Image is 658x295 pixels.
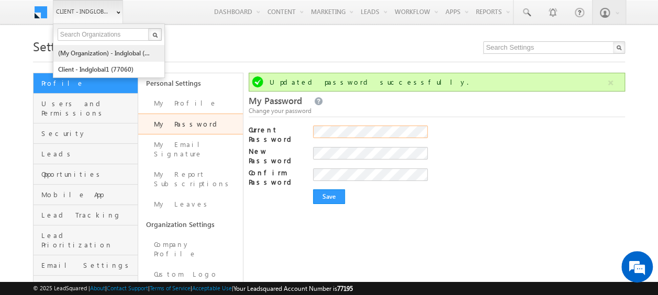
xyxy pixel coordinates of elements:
a: My Password [138,114,243,134]
label: New Password [249,146,304,165]
a: My Profile [138,93,243,114]
a: Users and Permissions [34,94,138,123]
a: Contact Support [107,285,148,291]
a: Profile [34,73,138,94]
span: Security [41,129,135,138]
span: Mobile App [41,190,135,199]
label: Current Password [249,125,304,144]
a: Email Settings [34,255,138,276]
span: Client - indglobal2 (77195) [56,6,111,17]
a: Terms of Service [150,285,191,291]
div: Minimize live chat window [172,5,197,30]
a: My Report Subscriptions [138,164,243,194]
a: Lead Prioritization [34,225,138,255]
span: Profile [41,78,135,88]
span: Settings [33,38,78,54]
span: Email Settings [41,260,135,270]
span: Your Leadsquared Account Number is [233,285,353,292]
span: Opportunities [41,169,135,179]
span: Lead Tracking [41,210,135,220]
a: Security [34,123,138,144]
a: Mobile App [34,185,138,205]
textarea: Type your message and hit 'Enter' [14,97,191,218]
span: © 2025 LeadSquared | | | | | [33,283,353,293]
input: Search Settings [483,41,625,54]
a: Client - indglobal1 (77060) [58,61,153,77]
span: Leads [41,149,135,158]
div: Updated password successfully. [270,77,607,87]
img: d_60004797649_company_0_60004797649 [18,55,44,69]
a: Acceptable Use [192,285,232,291]
input: Save [313,189,345,204]
input: Search Organizations [58,28,150,41]
a: Organization Settings [138,214,243,234]
span: Lead Prioritization [41,231,135,249]
div: Chat with us now [54,55,176,69]
em: Start Chat [142,226,190,240]
span: My Password [249,95,302,107]
a: Leads [34,144,138,164]
a: My Email Signature [138,134,243,164]
a: Opportunities [34,164,138,185]
img: Search [152,32,158,38]
span: 77195 [337,285,353,292]
a: My Leaves [138,194,243,214]
a: Custom Logo [138,264,243,285]
a: Company Profile [138,234,243,264]
span: Users and Permissions [41,99,135,118]
a: (My Organization) - indglobal (48060) [58,45,153,61]
a: About [90,285,105,291]
a: Personal Settings [138,73,243,93]
div: Change your password [249,106,626,116]
label: Confirm Password [249,168,304,187]
a: Lead Tracking [34,205,138,225]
